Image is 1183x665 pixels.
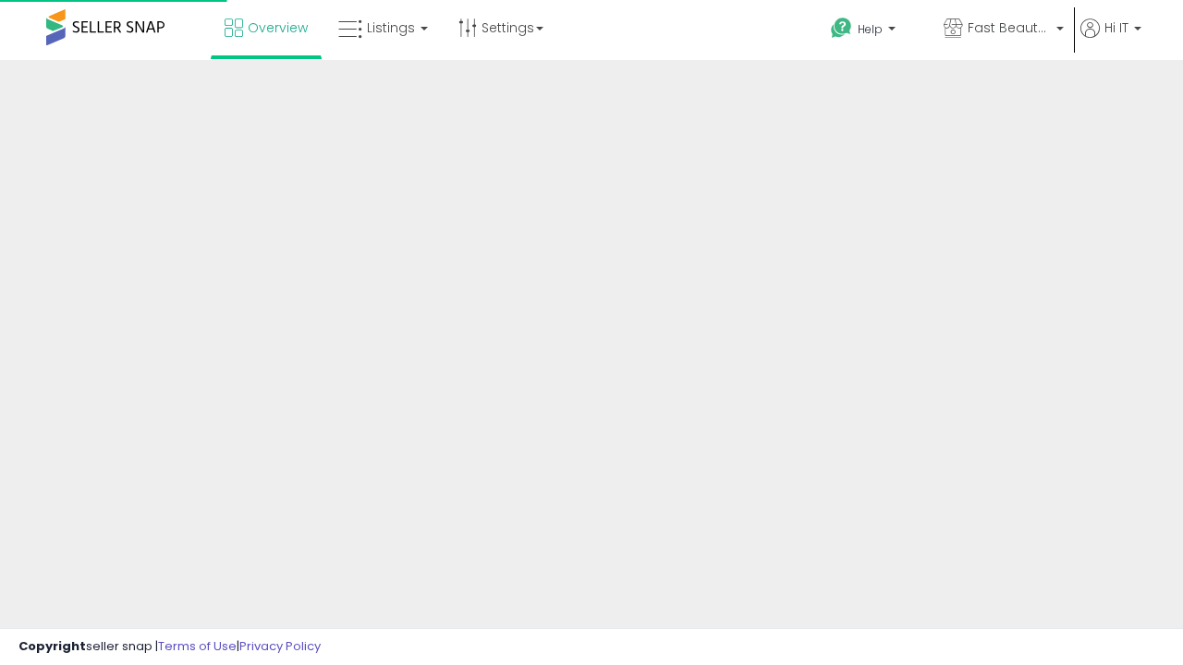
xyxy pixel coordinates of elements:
span: Overview [248,18,308,37]
span: Hi IT [1104,18,1128,37]
span: Fast Beauty ([GEOGRAPHIC_DATA]) [968,18,1051,37]
span: Listings [367,18,415,37]
a: Terms of Use [158,637,237,655]
strong: Copyright [18,637,86,655]
a: Privacy Policy [239,637,321,655]
div: seller snap | | [18,638,321,656]
i: Get Help [830,17,853,40]
span: Help [858,21,883,37]
a: Hi IT [1080,18,1141,60]
a: Help [816,3,927,60]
